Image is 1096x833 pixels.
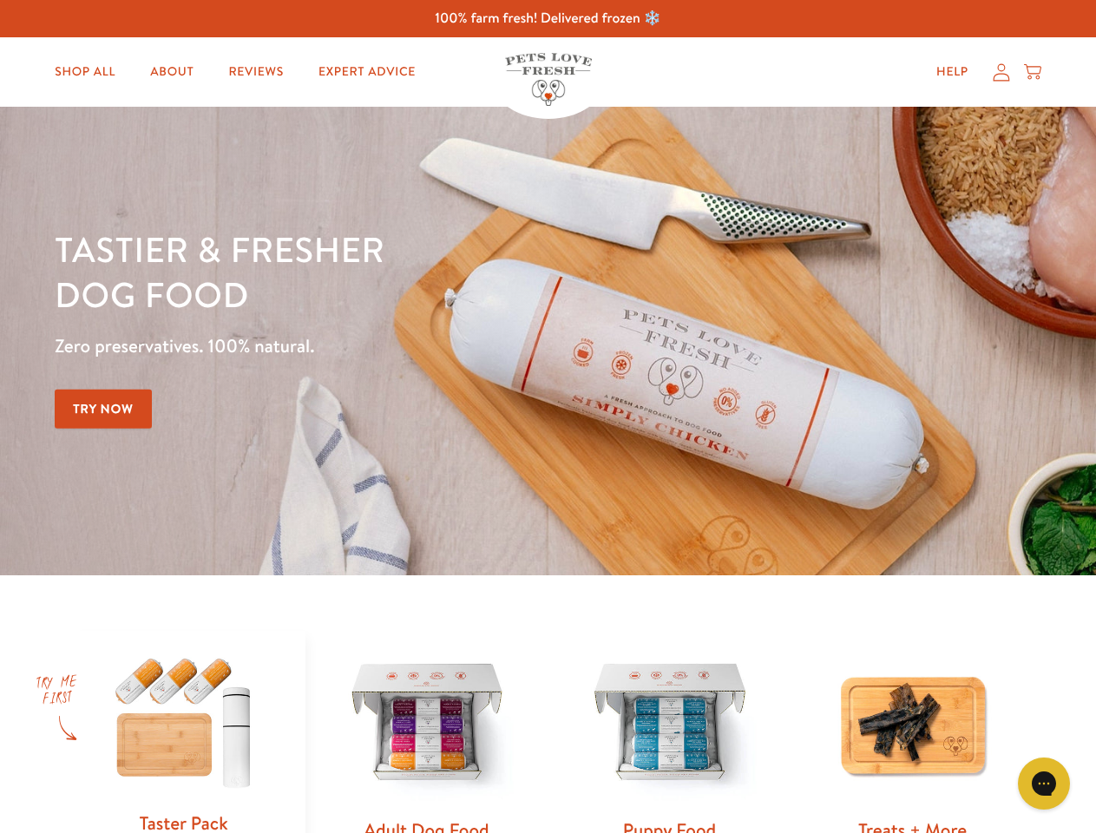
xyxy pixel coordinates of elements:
[305,55,430,89] a: Expert Advice
[505,53,592,106] img: Pets Love Fresh
[922,55,982,89] a: Help
[1009,751,1079,816] iframe: Gorgias live chat messenger
[55,226,712,317] h1: Tastier & fresher dog food
[55,390,152,429] a: Try Now
[41,55,129,89] a: Shop All
[136,55,207,89] a: About
[55,331,712,362] p: Zero preservatives. 100% natural.
[214,55,297,89] a: Reviews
